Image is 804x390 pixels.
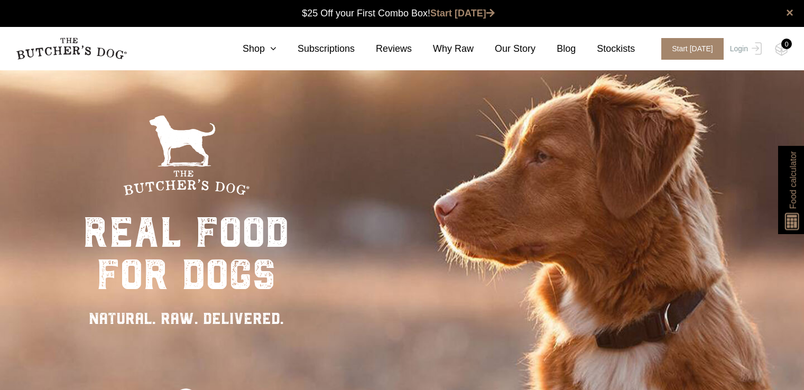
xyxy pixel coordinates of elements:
img: TBD_Cart-Empty.png [775,42,788,56]
a: Shop [221,42,276,56]
a: Subscriptions [276,42,355,56]
a: Start [DATE] [430,8,495,18]
a: Blog [535,42,576,56]
a: Why Raw [412,42,474,56]
div: 0 [781,39,792,49]
a: Stockists [576,42,635,56]
a: Start [DATE] [651,38,727,60]
span: Food calculator [787,151,799,209]
a: Reviews [355,42,412,56]
a: Login [727,38,762,60]
span: Start [DATE] [661,38,724,60]
div: NATURAL. RAW. DELIVERED. [83,307,289,330]
a: close [786,6,793,19]
div: real food for dogs [83,211,289,296]
a: Our Story [474,42,535,56]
